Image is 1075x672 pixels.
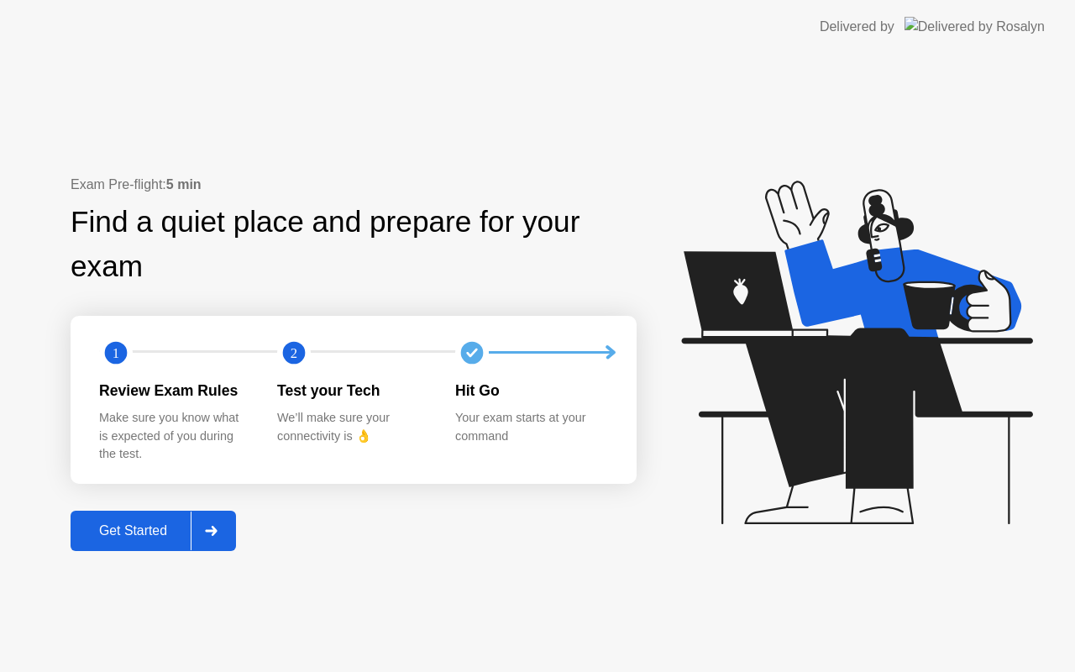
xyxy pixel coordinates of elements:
text: 1 [113,344,119,360]
div: Make sure you know what is expected of you during the test. [99,409,250,464]
div: Find a quiet place and prepare for your exam [71,200,637,289]
div: Get Started [76,523,191,538]
div: Exam Pre-flight: [71,175,637,195]
div: Review Exam Rules [99,380,250,402]
div: Your exam starts at your command [455,409,606,445]
div: Delivered by [820,17,894,37]
div: Test your Tech [277,380,428,402]
button: Get Started [71,511,236,551]
div: Hit Go [455,380,606,402]
b: 5 min [166,177,202,192]
text: 2 [291,344,297,360]
img: Delivered by Rosalyn [905,17,1045,36]
div: We’ll make sure your connectivity is 👌 [277,409,428,445]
